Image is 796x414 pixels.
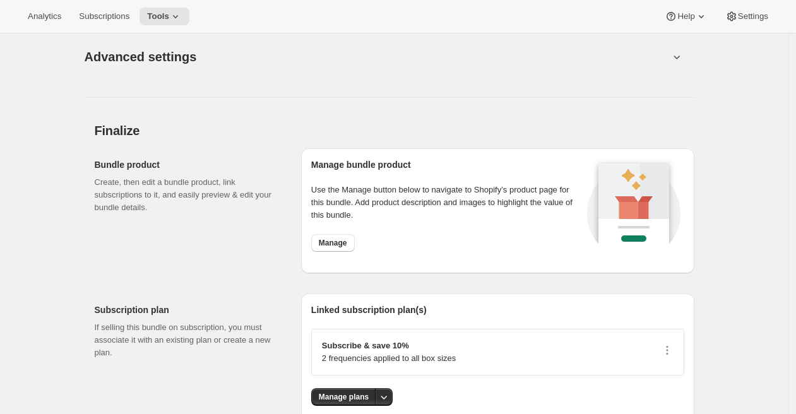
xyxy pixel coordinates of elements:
[28,11,61,21] span: Analytics
[319,238,347,248] span: Manage
[95,123,694,138] h2: Finalize
[375,388,393,406] button: More actions
[140,8,189,25] button: Tools
[311,388,376,406] button: Manage plans
[311,234,355,252] button: Manage
[718,8,776,25] button: Settings
[95,158,281,171] h2: Bundle product
[311,304,684,316] h2: Linked subscription plan(s)
[322,352,456,365] p: 2 frequencies applied to all box sizes
[71,8,137,25] button: Subscriptions
[657,8,715,25] button: Help
[95,321,281,359] p: If selling this bundle on subscription, you must associate it with an existing plan or create a n...
[147,11,169,21] span: Tools
[77,32,677,81] button: Advanced settings
[79,11,129,21] span: Subscriptions
[20,8,69,25] button: Analytics
[311,158,583,171] h2: Manage bundle product
[738,11,768,21] span: Settings
[677,11,694,21] span: Help
[85,47,197,67] span: Advanced settings
[322,340,456,352] p: Subscribe & save 10%
[311,184,583,222] p: Use the Manage button below to navigate to Shopify’s product page for this bundle. Add product de...
[95,304,281,316] h2: Subscription plan
[95,176,281,214] p: Create, then edit a bundle product, link subscriptions to it, and easily preview & edit your bund...
[319,392,369,402] span: Manage plans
